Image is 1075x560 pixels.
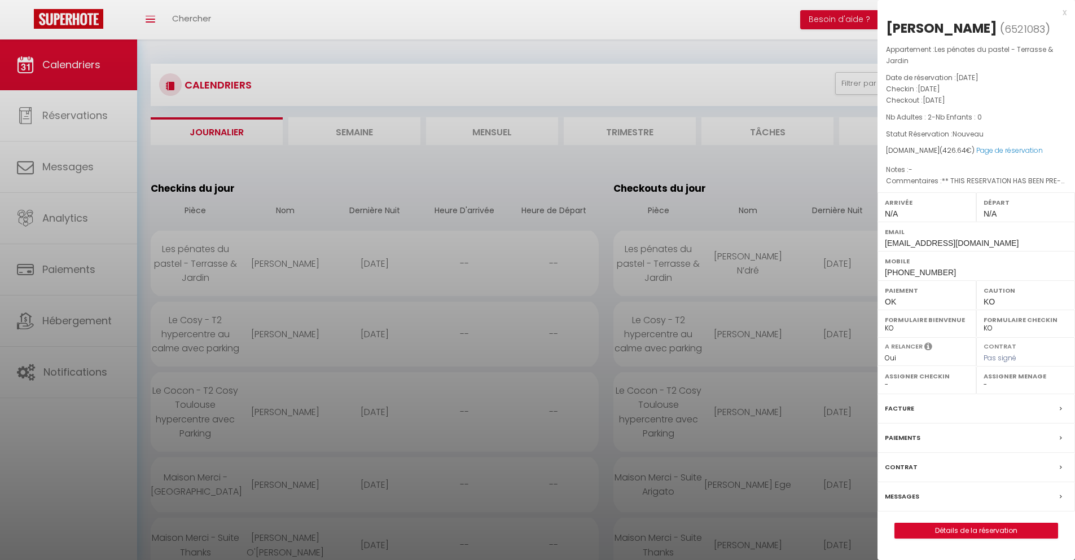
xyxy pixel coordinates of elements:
p: - [886,112,1067,123]
i: Sélectionner OUI si vous souhaiter envoyer les séquences de messages post-checkout [924,342,932,354]
span: Nb Adultes : 2 [886,112,932,122]
label: Caution [984,285,1068,296]
label: Facture [885,403,914,415]
label: A relancer [885,342,923,351]
label: Formulaire Bienvenue [885,314,969,325]
span: - [909,165,912,174]
span: Nouveau [953,129,984,139]
a: Détails de la réservation [895,523,1058,538]
p: Date de réservation : [886,72,1067,83]
label: Assigner Checkin [885,371,969,382]
a: Page de réservation [976,145,1043,155]
p: Appartement : [886,44,1067,67]
label: Arrivée [885,197,969,208]
span: ( ) [1000,21,1050,37]
span: ( €) [940,145,975,155]
p: Checkin : [886,83,1067,95]
label: Contrat [984,342,1016,349]
label: Paiements [885,432,920,444]
span: OK [885,297,896,306]
p: Notes : [886,164,1067,175]
span: Nb Enfants : 0 [936,112,982,122]
span: [DATE] [923,95,945,105]
span: Les pénates du pastel - Terrasse & Jardin [886,45,1053,65]
label: Départ [984,197,1068,208]
p: Statut Réservation : [886,129,1067,140]
label: Formulaire Checkin [984,314,1068,325]
label: Paiement [885,285,969,296]
span: [EMAIL_ADDRESS][DOMAIN_NAME] [885,239,1019,248]
span: N/A [984,209,997,218]
label: Messages [885,491,919,502]
button: Ouvrir le widget de chat LiveChat [9,5,43,38]
div: [PERSON_NAME] [886,19,997,37]
div: [DOMAIN_NAME] [886,145,1067,156]
span: [DATE] [918,84,940,94]
span: [DATE] [956,73,979,82]
span: N/A [885,209,898,218]
span: KO [984,297,995,306]
span: 6521083 [1004,22,1045,36]
p: Commentaires : [886,175,1067,187]
label: Mobile [885,255,1068,267]
label: Contrat [885,461,918,473]
label: Email [885,226,1068,237]
label: Assigner Menage [984,371,1068,382]
button: Détails de la réservation [894,523,1058,539]
span: Pas signé [984,353,1016,363]
span: 426.64 [942,145,966,155]
span: [PHONE_NUMBER] [885,268,956,277]
p: Checkout : [886,95,1067,106]
div: x [877,6,1067,19]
